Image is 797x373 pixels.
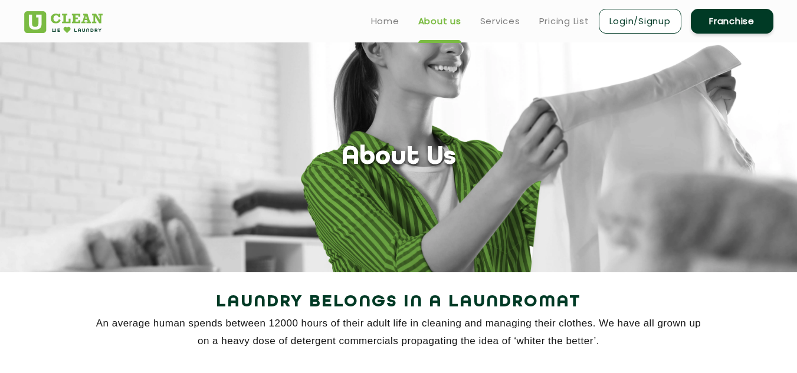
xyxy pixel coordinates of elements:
[418,14,461,28] a: About us
[24,11,103,33] img: UClean Laundry and Dry Cleaning
[342,143,456,173] h1: About Us
[539,14,589,28] a: Pricing List
[480,14,520,28] a: Services
[24,315,773,350] p: An average human spends between 12000 hours of their adult life in cleaning and managing their cl...
[24,288,773,316] h2: Laundry Belongs in a Laundromat
[371,14,399,28] a: Home
[691,9,773,34] a: Franchise
[599,9,681,34] a: Login/Signup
